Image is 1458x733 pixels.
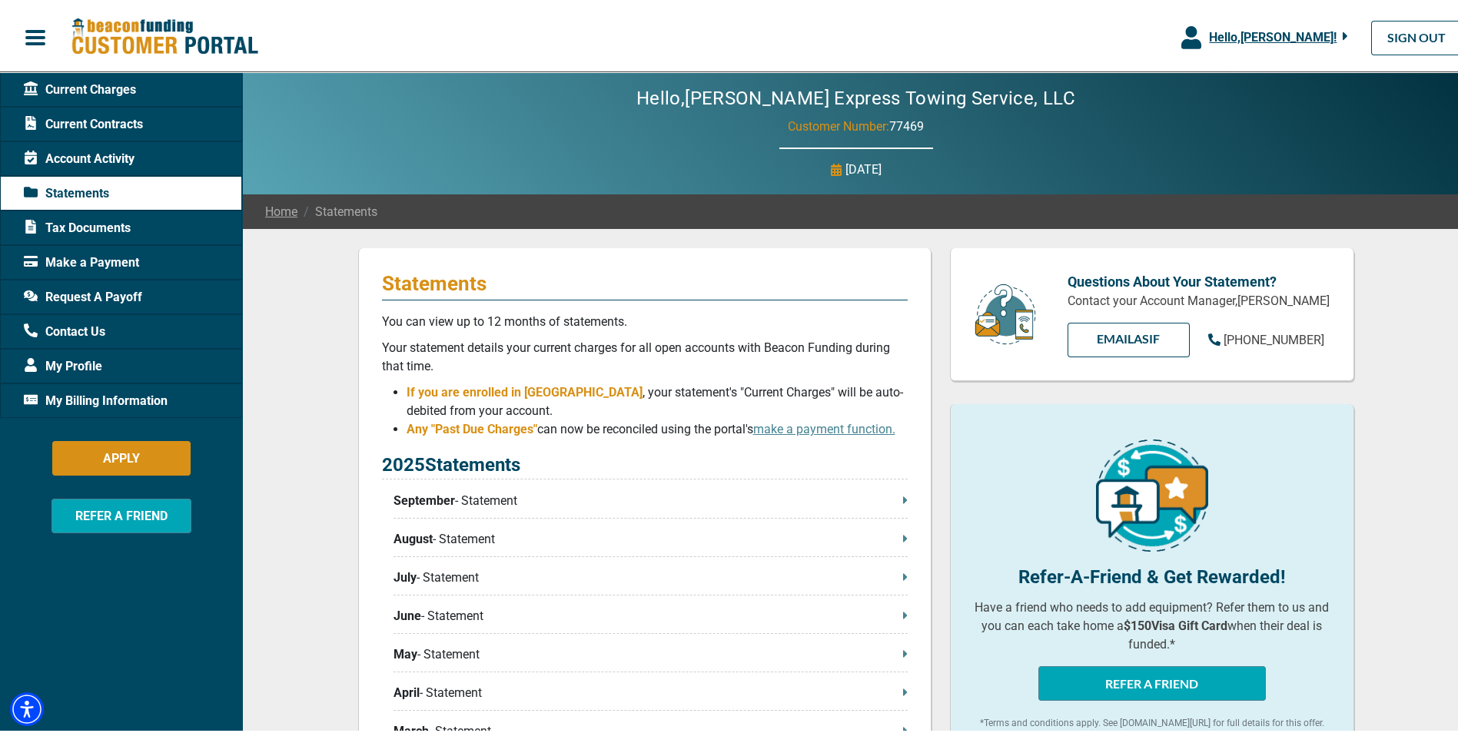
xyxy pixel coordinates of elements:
[1209,27,1337,41] span: Hello, [PERSON_NAME] !
[382,448,908,476] p: 2025 Statements
[407,382,903,415] span: , your statement's "Current Charges" will be auto-debited from your account.
[407,382,643,396] span: If you are enrolled in [GEOGRAPHIC_DATA]
[382,310,908,328] p: You can view up to 12 months of statements.
[71,15,258,54] img: Beacon Funding Customer Portal Logo
[24,354,102,373] span: My Profile
[889,116,924,131] span: 77469
[394,527,433,546] span: August
[24,389,168,407] span: My Billing Information
[297,200,377,218] span: Statements
[10,689,44,723] div: Accessibility Menu
[1068,268,1330,289] p: Questions About Your Statement?
[265,200,297,218] a: Home
[394,604,421,622] span: June
[24,285,142,303] span: Request A Payoff
[1068,289,1330,307] p: Contact your Account Manager, [PERSON_NAME]
[52,438,191,473] button: APPLY
[1208,328,1324,347] a: [PHONE_NUMBER]
[394,489,455,507] span: September
[1096,436,1208,549] img: refer-a-friend-icon.png
[1038,663,1266,698] button: REFER A FRIEND
[382,268,908,293] p: Statements
[24,181,109,200] span: Statements
[1124,615,1227,630] b: $150 Visa Gift Card
[394,489,908,507] p: - Statement
[394,642,417,661] span: May
[24,320,105,338] span: Contact Us
[788,116,889,131] span: Customer Number:
[382,336,908,373] p: Your statement details your current charges for all open accounts with Beacon Funding during that...
[394,527,908,546] p: - Statement
[394,681,908,699] p: - Statement
[845,158,882,176] p: [DATE]
[51,496,191,530] button: REFER A FRIEND
[394,566,417,584] span: July
[974,713,1330,727] p: *Terms and conditions apply. See [DOMAIN_NAME][URL] for full details for this offer.
[1224,330,1324,344] span: [PHONE_NUMBER]
[24,112,143,131] span: Current Contracts
[394,566,908,584] p: - Statement
[1068,320,1190,354] a: EMAILAsif
[394,681,420,699] span: April
[394,642,908,661] p: - Statement
[407,419,537,433] span: Any "Past Due Charges"
[24,216,131,234] span: Tax Documents
[24,78,136,96] span: Current Charges
[974,595,1330,651] p: Have a friend who needs to add equipment? Refer them to us and you can each take home a when thei...
[974,560,1330,588] p: Refer-A-Friend & Get Rewarded!
[753,419,895,433] a: make a payment function.
[394,604,908,622] p: - Statement
[24,250,139,269] span: Make a Payment
[971,280,1040,343] img: customer-service.png
[537,419,895,433] span: can now be reconciled using the portal's
[24,147,135,165] span: Account Activity
[590,85,1121,107] h2: Hello, [PERSON_NAME] Express Towing Service, LLC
